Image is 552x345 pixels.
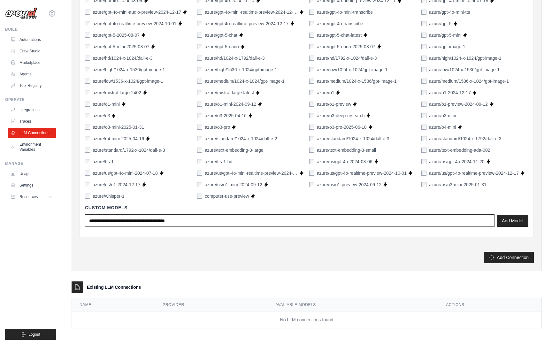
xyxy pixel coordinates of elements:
[5,161,56,166] div: Manage
[317,9,373,15] label: azure/gpt-4o-mini-transcribe
[93,66,165,73] label: azure/high/1024-x-1536/gpt-image-1
[421,21,426,26] input: azure/gpt-5
[429,158,485,165] label: azure/us/gpt-4o-2024-11-20
[8,80,56,91] a: Tool Registry
[197,10,202,15] input: azure/gpt-4o-mini-realtime-preview-2024-12-17
[85,148,90,153] input: azure/standard/1792-x-1024/dall-e-3
[429,89,471,96] label: azure/o1-2024-12-17
[205,193,249,199] label: computer-use-preview
[309,10,314,15] input: azure/gpt-4o-mini-transcribe
[197,136,202,141] input: azure/standard/1024-x-1024/dall-e-2
[197,182,202,187] input: azure/us/o1-mini-2024-09-12
[309,67,314,72] input: azure/low/1024-x-1024/gpt-image-1
[197,56,202,61] input: azure/hd/1024-x-1792/dall-e-3
[197,171,202,176] input: azure/us/gpt-4o-mini-realtime-preview-2024-12-17
[317,20,363,27] label: azure/gpt-4o-transcribe
[205,20,288,27] label: azure/gpt-4o-realtime-preview-2024-12-17
[197,102,202,107] input: azure/o1-mini-2024-09-12
[205,158,232,165] label: azure/tts-1-hd
[85,67,90,72] input: azure/high/1024-x-1536/gpt-image-1
[85,56,90,61] input: azure/hd/1024-x-1024/dall-e-3
[205,89,254,96] label: azure/mistral-large-latest
[85,125,90,130] input: azure/o3-mini-2025-01-31
[197,90,202,95] input: azure/mistral-large-latest
[484,252,534,263] button: Add Connection
[85,171,90,176] input: azure/us/gpt-4o-mini-2024-07-18
[93,32,140,38] label: azure/gpt-5-2025-08-07
[205,112,247,119] label: azure/o3-2025-04-16
[309,182,314,187] input: azure/us/o1-preview-2024-09-12
[8,57,56,68] a: Marketplace
[85,204,528,211] h4: Custom Models
[421,33,426,38] input: azure/gpt-5-mini
[197,148,202,153] input: azure/text-embedding-3-large
[317,158,372,165] label: azure/us/gpt-4o-2024-08-06
[85,33,90,38] input: azure/gpt-5-2025-08-07
[421,10,426,15] input: azure/gpt-4o-mini-tts
[421,102,426,107] input: azure/o1-preview-2024-09-12
[429,32,461,38] label: azure/gpt-5-mini
[309,90,314,95] input: azure/o1
[309,148,314,153] input: azure/text-embedding-3-small
[5,7,37,19] img: Logo
[28,332,40,337] span: Logout
[8,169,56,179] a: Usage
[197,79,202,84] input: azure/medium/1024-x-1024/gpt-image-1
[5,329,56,340] button: Logout
[87,284,141,290] h3: Existing LLM Connections
[72,311,541,328] td: No LLM connections found
[205,66,277,73] label: azure/high/1536-x-1024/gpt-image-1
[421,44,426,49] input: azure/gpt-image-1
[8,116,56,126] a: Traces
[317,89,334,96] label: azure/o1
[317,181,381,188] label: azure/us/o1-preview-2024-09-12
[93,193,125,199] label: azure/whisper-1
[317,78,397,84] label: azure/medium/1024-x-1536/gpt-image-1
[309,113,314,118] input: azure/o3-deep-research
[421,171,426,176] input: azure/us/gpt-4o-realtime-preview-2024-12-17
[205,43,239,50] label: azure/gpt-5-nano
[205,170,298,176] label: azure/us/gpt-4o-mini-realtime-preview-2024-12-17
[93,170,158,176] label: azure/us/gpt-4o-mini-2024-07-18
[85,182,90,187] input: azure/us/o1-2024-12-17
[85,90,90,95] input: azure/mistral-large-2402
[421,159,426,164] input: azure/us/gpt-4o-2024-11-20
[197,194,202,199] input: computer-use-preview
[205,55,265,61] label: azure/hd/1024-x-1792/dall-e-3
[197,33,202,38] input: azure/gpt-5-chat
[309,44,314,49] input: azure/gpt-5-nano-2025-08-07
[85,10,90,15] input: azure/gpt-4o-mini-audio-preview-2024-12-17
[309,56,314,61] input: azure/hd/1792-x-1024/dall-e-3
[429,124,456,130] label: azure/o4-mini
[309,136,314,141] input: azure/standard/1024-x-1024/dall-e-3
[317,147,376,153] label: azure/text-embedding-3-small
[421,67,426,72] input: azure/low/1024-x-1536/gpt-image-1
[421,90,426,95] input: azure/o1-2024-12-17
[19,194,38,199] span: Resources
[5,27,56,32] div: Build
[93,135,144,142] label: azure/o4-mini-2025-04-16
[197,21,202,26] input: azure/gpt-4o-realtime-preview-2024-12-17
[429,181,487,188] label: azure/us/o3-mini-2025-01-31
[72,298,155,311] th: Name
[93,55,153,61] label: azure/hd/1024-x-1024/dall-e-3
[5,97,56,102] div: Operate
[197,113,202,118] input: azure/o3-2025-04-16
[205,78,285,84] label: azure/medium/1024-x-1024/gpt-image-1
[429,170,519,176] label: azure/us/gpt-4o-realtime-preview-2024-12-17
[205,101,256,107] label: azure/o1-mini-2024-09-12
[93,124,144,130] label: azure/o3-mini-2025-01-31
[438,298,541,311] th: Actions
[429,9,470,15] label: azure/gpt-4o-mini-tts
[8,69,56,79] a: Agents
[317,135,389,142] label: azure/standard/1024-x-1024/dall-e-3
[317,170,407,176] label: azure/us/gpt-4o-realtime-preview-2024-10-01
[317,66,387,73] label: azure/low/1024-x-1024/gpt-image-1
[429,78,509,84] label: azure/medium/1536-x-1024/gpt-image-1
[421,125,426,130] input: azure/o4-mini
[155,298,268,311] th: Provider
[85,21,90,26] input: azure/gpt-4o-realtime-preview-2024-10-01
[93,181,140,188] label: azure/us/o1-2024-12-17
[8,46,56,56] a: Crew Studio
[85,113,90,118] input: azure/o3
